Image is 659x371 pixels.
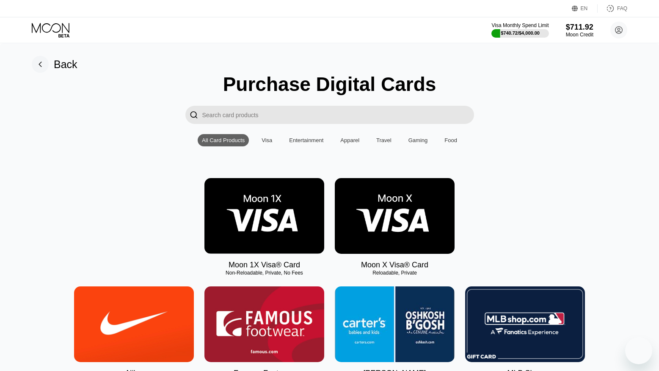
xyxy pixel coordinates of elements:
[202,106,474,124] input: Search card products
[491,22,549,28] div: Visa Monthly Spend Limit
[625,337,652,364] iframe: Кнопка запуска окна обмена сообщениями
[289,137,323,143] div: Entertainment
[404,134,432,146] div: Gaming
[572,4,598,13] div: EN
[440,134,461,146] div: Food
[285,134,328,146] div: Entertainment
[376,137,392,143] div: Travel
[444,137,457,143] div: Food
[202,137,245,143] div: All Card Products
[408,137,428,143] div: Gaming
[598,4,627,13] div: FAQ
[198,134,249,146] div: All Card Products
[335,270,455,276] div: Reloadable, Private
[340,137,359,143] div: Apparel
[361,261,428,269] div: Moon X Visa® Card
[581,5,588,11] div: EN
[617,5,627,11] div: FAQ
[257,134,276,146] div: Visa
[32,56,77,73] div: Back
[54,58,77,71] div: Back
[223,73,436,96] div: Purchase Digital Cards
[262,137,272,143] div: Visa
[229,261,300,269] div: Moon 1X Visa® Card
[501,30,540,36] div: $740.72 / $4,000.00
[566,32,593,38] div: Moon Credit
[190,110,198,120] div: 
[372,134,396,146] div: Travel
[185,106,202,124] div: 
[566,23,593,32] div: $711.92
[204,270,324,276] div: Non-Reloadable, Private, No Fees
[336,134,364,146] div: Apparel
[566,23,593,38] div: $711.92Moon Credit
[491,22,549,38] div: Visa Monthly Spend Limit$740.72/$4,000.00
